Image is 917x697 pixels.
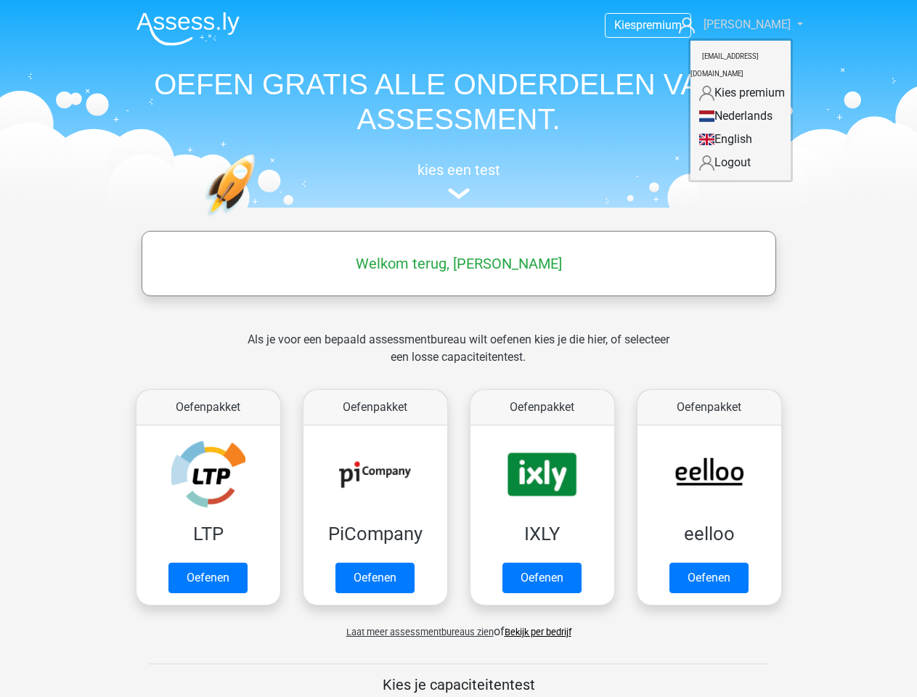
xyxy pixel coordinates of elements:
[335,563,415,593] a: Oefenen
[205,154,311,285] img: oefenen
[236,331,681,383] div: Als je voor een bepaald assessmentbureau wilt oefenen kies je die hier, of selecteer een losse ca...
[125,611,793,640] div: of
[149,255,769,272] h5: Welkom terug, [PERSON_NAME]
[690,105,791,128] a: Nederlands
[505,627,571,637] a: Bekijk per bedrijf
[346,627,494,637] span: Laat meer assessmentbureaus zien
[690,41,759,89] small: [EMAIL_ADDRESS][DOMAIN_NAME]
[149,676,769,693] h5: Kies je capaciteitentest
[125,161,793,179] h5: kies een test
[125,161,793,200] a: kies een test
[614,18,636,32] span: Kies
[606,15,690,35] a: Kiespremium
[168,563,248,593] a: Oefenen
[448,188,470,199] img: assessment
[673,16,792,33] a: [PERSON_NAME]
[690,151,791,174] a: Logout
[136,12,240,46] img: Assessly
[704,17,791,31] span: [PERSON_NAME]
[690,81,791,105] a: Kies premium
[688,38,793,182] div: [PERSON_NAME]
[636,18,682,32] span: premium
[125,67,793,136] h1: OEFEN GRATIS ALLE ONDERDELEN VAN JE ASSESSMENT.
[669,563,749,593] a: Oefenen
[690,128,791,151] a: English
[502,563,582,593] a: Oefenen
